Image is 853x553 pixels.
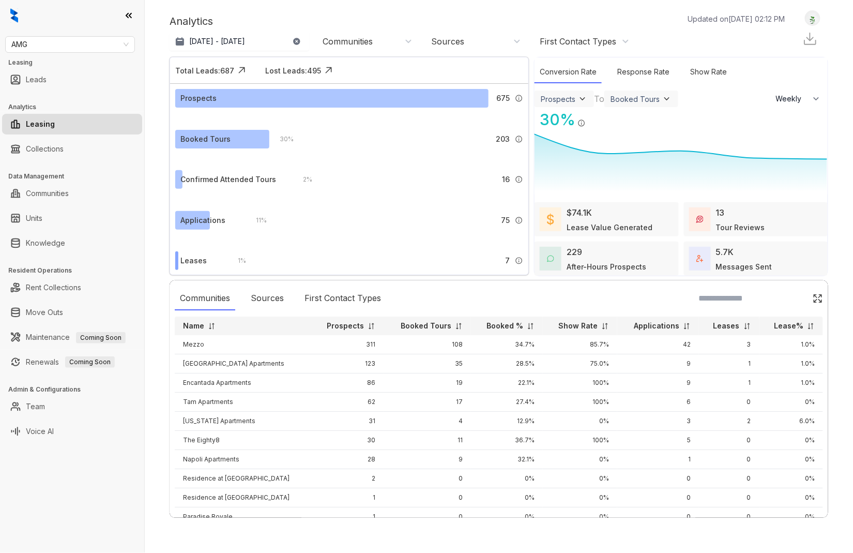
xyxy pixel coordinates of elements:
[716,222,765,233] div: Tour Reviews
[759,354,823,373] td: 1.0%
[299,287,386,310] div: First Contact Types
[502,174,510,185] span: 16
[471,373,543,393] td: 22.1%
[26,69,47,90] a: Leads
[515,175,523,184] img: Info
[716,246,734,258] div: 5.7K
[515,135,523,143] img: Info
[535,108,575,131] div: 30 %
[180,215,225,226] div: Applications
[189,36,245,47] p: [DATE] - [DATE]
[175,373,311,393] td: Encantada Apartments
[170,13,213,29] p: Analytics
[401,321,451,331] p: Booked Tours
[471,354,543,373] td: 28.5%
[696,255,704,262] img: TotalFum
[586,110,601,125] img: Click Icon
[175,507,311,527] td: Paradise Royale
[8,385,144,394] h3: Admin & Configurations
[384,335,471,354] td: 108
[617,431,699,450] td: 5
[802,31,818,47] img: Download
[170,32,309,51] button: [DATE] - [DATE]
[26,302,63,323] a: Move Outs
[26,114,55,134] a: Leasing
[543,488,617,507] td: 0%
[496,133,510,145] span: 203
[543,431,617,450] td: 100%
[26,396,45,417] a: Team
[716,206,725,219] div: 13
[515,216,523,225] img: Info
[486,321,523,331] p: Booked %
[699,373,759,393] td: 1
[175,469,311,488] td: Residence at [GEOGRAPHIC_DATA]
[547,255,554,263] img: AfterHoursConversations
[515,94,523,102] img: Info
[543,412,617,431] td: 0%
[8,102,144,112] h3: Analytics
[699,488,759,507] td: 0
[685,61,732,83] div: Show Rate
[384,373,471,393] td: 19
[175,354,311,373] td: [GEOGRAPHIC_DATA] Apartments
[696,216,704,223] img: TourReviews
[175,335,311,354] td: Mezzo
[505,255,510,266] span: 7
[2,277,142,298] li: Rent Collections
[543,469,617,488] td: 0%
[311,373,384,393] td: 86
[26,233,65,253] a: Knowledge
[26,183,69,204] a: Communities
[384,412,471,431] td: 4
[543,393,617,412] td: 100%
[770,89,828,108] button: Weekly
[2,396,142,417] li: Team
[617,488,699,507] td: 0
[471,469,543,488] td: 0%
[26,277,81,298] a: Rent Collections
[10,8,18,23] img: logo
[567,206,592,219] div: $74.1K
[431,36,464,47] div: Sources
[65,356,115,368] span: Coming Soon
[683,322,691,330] img: sorting
[180,255,207,266] div: Leases
[180,174,276,185] div: Confirmed Attended Tours
[2,421,142,442] li: Voice AI
[323,36,373,47] div: Communities
[699,450,759,469] td: 0
[183,321,204,331] p: Name
[227,255,246,266] div: 1 %
[11,37,129,52] span: AMG
[617,469,699,488] td: 0
[175,488,311,507] td: Residence at [GEOGRAPHIC_DATA]
[535,61,602,83] div: Conversion Rate
[471,412,543,431] td: 12.9%
[617,373,699,393] td: 9
[759,373,823,393] td: 1.0%
[2,183,142,204] li: Communities
[26,421,54,442] a: Voice AI
[611,95,660,103] div: Booked Tours
[384,507,471,527] td: 0
[541,95,575,103] div: Prospects
[8,266,144,275] h3: Resident Operations
[617,507,699,527] td: 0
[175,450,311,469] td: Napoli Apartments
[26,208,42,229] a: Units
[759,412,823,431] td: 6.0%
[713,321,740,331] p: Leases
[501,215,510,226] span: 75
[2,114,142,134] li: Leasing
[311,412,384,431] td: 31
[175,65,234,76] div: Total Leads: 687
[175,393,311,412] td: Tam Apartments
[234,63,250,78] img: Click Icon
[175,412,311,431] td: [US_STATE] Apartments
[547,213,554,226] img: LeaseValue
[311,393,384,412] td: 62
[813,293,823,304] img: Click Icon
[384,469,471,488] td: 0
[699,335,759,354] td: 3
